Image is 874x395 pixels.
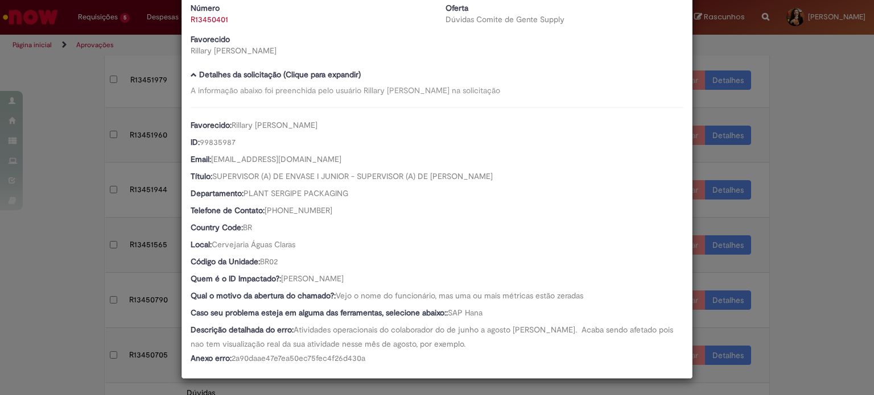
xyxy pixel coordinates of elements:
span: BR02 [260,256,278,267]
b: ID: [191,137,200,147]
b: Detalhes da solicitação (Clique para expandir) [199,69,361,80]
span: Rillary [PERSON_NAME] [232,120,318,130]
span: Atividades operacionais do colaborador do de junho a agosto [PERSON_NAME]. Acaba sendo afetado po... [191,325,675,349]
span: 2a90daae47e7ea50ec75fec4f26d430a [232,353,365,363]
b: Departamento: [191,188,244,198]
div: A informação abaixo foi preenchida pelo usuário Rillary [PERSON_NAME] na solicitação [191,85,683,96]
span: SAP Hana [448,307,483,318]
div: Dúvidas Comite de Gente Supply [446,14,683,25]
span: [EMAIL_ADDRESS][DOMAIN_NAME] [211,154,341,164]
a: R13450401 [191,14,228,24]
h5: Detalhes da solicitação (Clique para expandir) [191,70,683,79]
b: Favorecido [191,34,230,44]
b: Favorecido: [191,120,232,130]
b: Local: [191,239,212,250]
span: [PERSON_NAME] [281,273,344,284]
b: Anexo erro: [191,353,232,363]
div: Rillary [PERSON_NAME] [191,45,428,56]
b: Telefone de Contato: [191,205,265,215]
span: SUPERVISOR (A) DE ENVASE I JUNIOR - SUPERVISOR (A) DE [PERSON_NAME] [212,171,493,181]
b: Email: [191,154,211,164]
b: Qual o motivo da abertura do chamado?: [191,290,336,301]
b: Country Code: [191,222,243,232]
span: BR [243,222,252,232]
b: Descrição detalhada do erro: [191,325,294,335]
b: Quem é o ID Impactado?: [191,273,281,284]
span: Cervejaria Águas Claras [212,239,295,250]
b: Caso seu problema esteja em alguma das ferramentas, selecione abaixo:: [191,307,448,318]
span: Vejo o nome do funcionário, mas uma ou mais métricas estão zeradas [336,290,583,301]
span: [PHONE_NUMBER] [265,205,332,215]
b: Título: [191,171,212,181]
b: Número [191,3,220,13]
b: Oferta [446,3,468,13]
span: PLANT SERGIPE PACKAGING [244,188,348,198]
b: Código da Unidade: [191,256,260,267]
span: 99835987 [200,137,236,147]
